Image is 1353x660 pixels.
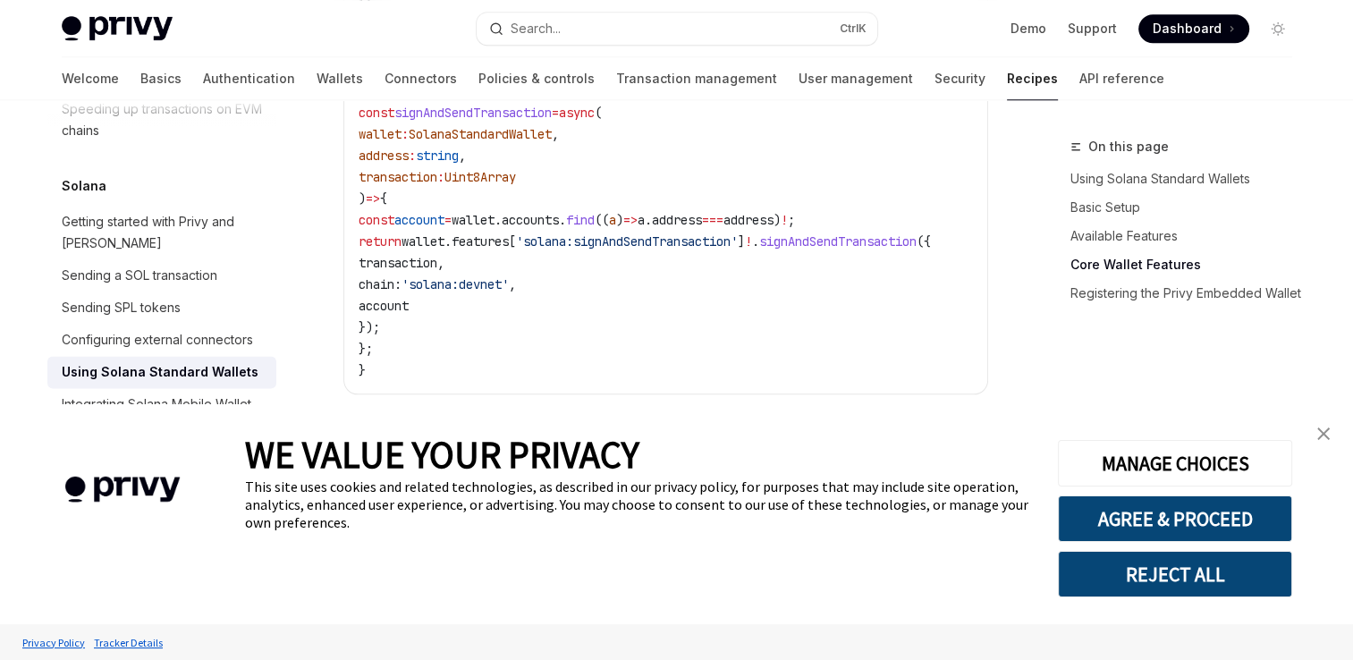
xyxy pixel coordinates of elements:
span: . [444,233,452,250]
a: close banner [1306,416,1341,452]
span: a [638,212,645,228]
a: Core Wallet Features [1070,250,1306,279]
a: Getting started with Privy and [PERSON_NAME] [47,206,276,259]
a: Recipes [1007,57,1058,100]
a: Registering the Privy Embedded Wallet [1070,279,1306,308]
a: Dashboard [1138,14,1249,43]
img: light logo [62,16,173,41]
span: signAndSendTransaction [394,105,552,121]
a: Using Solana Standard Wallets [47,356,276,388]
a: Demo [1011,20,1046,38]
span: = [444,212,452,228]
span: , [437,255,444,271]
span: features [452,233,509,250]
a: Security [934,57,985,100]
span: const [359,105,394,121]
img: close banner [1317,427,1330,440]
button: AGREE & PROCEED [1058,495,1292,542]
span: { [380,190,387,207]
span: a [609,212,616,228]
a: Integrating Solana Mobile Wallet Adapter [47,388,276,442]
span: wallet [402,233,444,250]
span: ! [781,212,788,228]
a: Basics [140,57,182,100]
span: Dashboard [1153,20,1222,38]
span: ( [595,105,602,121]
a: Policies & controls [478,57,595,100]
button: REJECT ALL [1058,551,1292,597]
span: chain: [359,276,402,292]
a: Using Solana Standard Wallets [1070,165,1306,193]
a: Sending SPL tokens [47,292,276,324]
a: Connectors [385,57,457,100]
div: Integrating Solana Mobile Wallet Adapter [62,393,266,436]
button: MANAGE CHOICES [1058,440,1292,487]
span: SolanaStandardWallet [409,126,552,142]
span: : [409,148,416,164]
span: 'solana:signAndSendTransaction' [516,233,738,250]
span: signAndSendTransaction [759,233,917,250]
span: Ctrl K [840,21,867,36]
span: } [359,362,366,378]
span: . [645,212,652,228]
span: On this page [1088,136,1169,157]
div: Sending a SOL transaction [62,265,217,286]
span: ; [788,212,795,228]
a: Available Features [1070,222,1306,250]
span: (( [595,212,609,228]
span: account [394,212,444,228]
h5: Solana [62,175,106,197]
button: Search...CtrlK [477,13,877,45]
button: Toggle dark mode [1264,14,1292,43]
span: transaction [359,255,437,271]
a: Tracker Details [89,627,167,658]
span: address [723,212,774,228]
span: address [652,212,702,228]
span: : [437,169,444,185]
div: This site uses cookies and related technologies, as described in our privacy policy, for purposes... [245,478,1031,531]
div: Getting started with Privy and [PERSON_NAME] [62,211,266,254]
span: ({ [917,233,931,250]
span: : [402,126,409,142]
span: => [623,212,638,228]
img: company logo [27,451,218,529]
div: Using Solana Standard Wallets [62,361,258,383]
span: const [359,212,394,228]
a: Welcome [62,57,119,100]
span: }; [359,341,373,357]
div: Sending SPL tokens [62,297,181,318]
span: 'solana:devnet' [402,276,509,292]
span: , [459,148,466,164]
span: async [559,105,595,121]
span: ) [359,190,366,207]
span: }); [359,319,380,335]
span: ) [616,212,623,228]
a: Privacy Policy [18,627,89,658]
a: User management [799,57,913,100]
div: Configuring external connectors [62,329,253,351]
span: Uint8Array [444,169,516,185]
span: ! [745,233,752,250]
span: WE VALUE YOUR PRIVACY [245,431,639,478]
a: Configuring external connectors [47,324,276,356]
span: . [752,233,759,250]
span: ] [738,233,745,250]
span: => [366,190,380,207]
span: address [359,148,409,164]
span: = [552,105,559,121]
span: return [359,233,402,250]
span: . [559,212,566,228]
span: === [702,212,723,228]
div: Search... [511,18,561,39]
span: [ [509,233,516,250]
span: string [416,148,459,164]
span: transaction [359,169,437,185]
span: , [509,276,516,292]
span: . [495,212,502,228]
span: accounts [502,212,559,228]
span: account [359,298,409,314]
span: wallet [359,126,402,142]
a: Authentication [203,57,295,100]
a: Sending a SOL transaction [47,259,276,292]
span: , [552,126,559,142]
